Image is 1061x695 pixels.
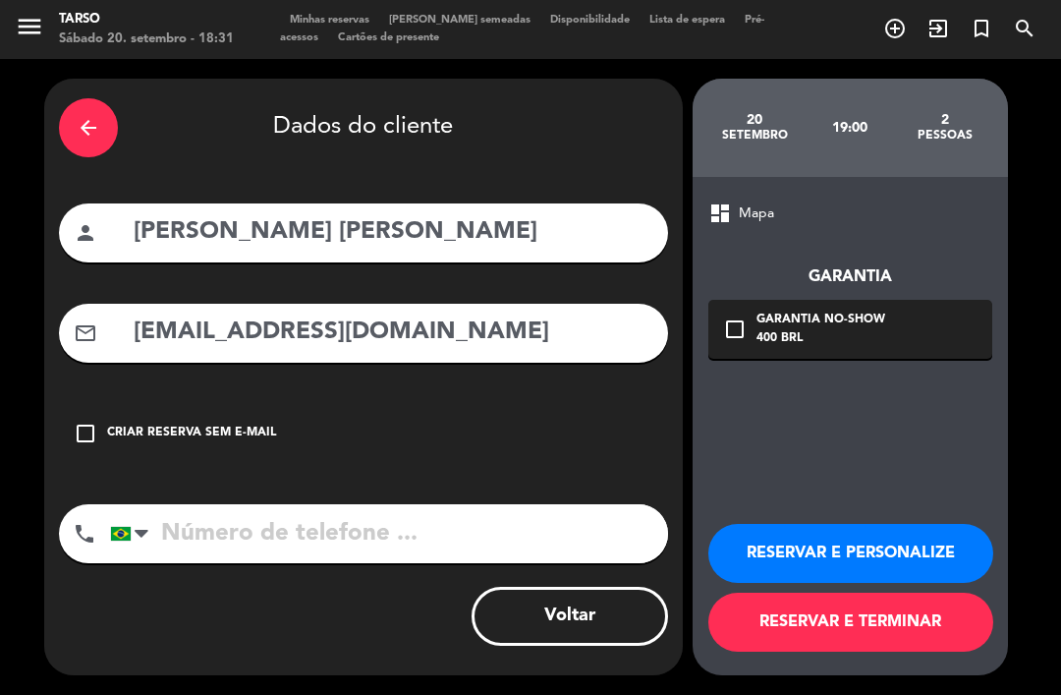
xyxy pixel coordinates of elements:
[708,264,992,290] div: Garantia
[132,313,653,353] input: Email do cliente
[1013,17,1036,40] i: search
[970,17,993,40] i: turned_in_not
[132,212,653,253] input: Nome do cliente
[708,202,732,225] span: dashboard
[898,112,993,128] div: 2
[379,15,540,26] span: [PERSON_NAME] semeadas
[280,15,379,26] span: Minhas reservas
[59,93,668,162] div: Dados do cliente
[707,112,803,128] div: 20
[111,505,156,562] div: Brazil (Brasil): +55
[1003,12,1046,45] span: PESQUISA
[739,203,774,225] span: Mapa
[708,524,993,583] button: RESERVAR E PERSONALIZE
[73,522,96,546] i: phone
[883,17,907,40] i: add_circle_outline
[74,221,97,245] i: person
[960,12,1003,45] span: Reserva especial
[723,318,747,341] i: check_box_outline_blank
[873,12,917,45] span: RESERVAR MESA
[898,128,993,144] div: pessoas
[77,116,100,140] i: arrow_back
[15,12,44,41] i: menu
[59,29,234,49] div: Sábado 20. setembro - 18:31
[708,593,993,652] button: RESERVAR E TERMINAR
[917,12,960,45] span: WALK IN
[15,12,44,48] button: menu
[472,587,668,646] button: Voltar
[926,17,950,40] i: exit_to_app
[756,329,885,349] div: 400 BRL
[107,424,276,443] div: Criar reserva sem e-mail
[74,321,97,345] i: mail_outline
[803,93,898,162] div: 19:00
[540,15,640,26] span: Disponibilidade
[74,422,97,445] i: check_box_outline_blank
[328,32,449,43] span: Cartões de presente
[707,128,803,144] div: setembro
[640,15,735,26] span: Lista de espera
[110,504,668,563] input: Número de telefone ...
[59,10,234,29] div: Tarso
[756,311,885,330] div: Garantia No-show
